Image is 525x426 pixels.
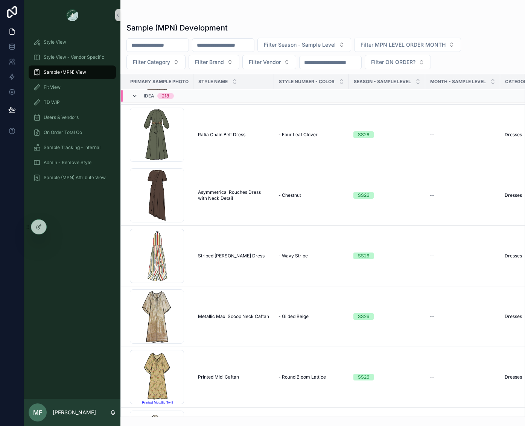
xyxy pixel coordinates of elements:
div: SS26 [358,192,369,199]
a: SS26 [353,192,421,199]
span: On Order Total Co [44,129,82,135]
a: Sample (MPN) Attribute View [29,171,116,184]
span: Filter MPN LEVEL ORDER MONTH [361,41,446,49]
a: -- [430,313,496,319]
span: Sample (MPN) Attribute View [44,175,106,181]
button: Select Button [257,38,351,52]
a: SS26 [353,313,421,320]
button: Select Button [126,55,186,69]
span: Style Number - Color [279,79,335,85]
span: Style View - Vendor Specific [44,54,104,60]
span: Users & Vendors [44,114,79,120]
button: Select Button [365,55,431,69]
span: MF [33,408,42,417]
span: Dresses [505,192,522,198]
a: - Chestnut [278,192,344,198]
a: -- [430,132,496,138]
span: Style View [44,39,66,45]
span: Primary Sample Photo [130,79,189,85]
a: Metallic Maxi Scoop Neck Caftan [198,313,269,319]
span: Rafia Chain Belt Dress [198,132,245,138]
button: Select Button [189,55,239,69]
span: TD WIP [44,99,60,105]
a: Style View [29,35,116,49]
span: - Four Leaf Clover [278,132,318,138]
span: Printed Midi Caftan [198,374,239,380]
a: -- [430,253,496,259]
span: Dresses [505,313,522,319]
a: Fit View [29,81,116,94]
a: - Wavy Stripe [278,253,344,259]
a: Users & Vendors [29,111,116,124]
div: SS26 [358,253,369,259]
div: SS26 [358,313,369,320]
span: Filter Brand [195,58,224,66]
span: Sample (MPN) View [44,69,86,75]
div: scrollable content [24,30,120,194]
a: Admin - Remove Style [29,156,116,169]
a: On Order Total Co [29,126,116,139]
a: Sample Tracking - Internal [29,141,116,154]
a: SS26 [353,253,421,259]
span: Dresses [505,374,522,380]
button: Select Button [354,38,461,52]
span: -- [430,374,434,380]
span: Sample Tracking - Internal [44,145,100,151]
a: - Gilded Beige [278,313,344,319]
a: -- [430,192,496,198]
a: SS26 [353,131,421,138]
span: Idea [144,93,154,99]
a: -- [430,374,496,380]
span: - Wavy Stripe [278,253,308,259]
div: SS26 [358,131,369,138]
span: - Chestnut [278,192,301,198]
span: - Gilded Beige [278,313,309,319]
a: Rafia Chain Belt Dress [198,132,269,138]
div: SS26 [358,374,369,380]
h1: Sample (MPN) Development [126,23,228,33]
span: -- [430,192,434,198]
p: [PERSON_NAME] [53,409,96,416]
span: Striped [PERSON_NAME] Dress [198,253,265,259]
span: Fit View [44,84,61,90]
button: Select Button [242,55,296,69]
div: 218 [162,93,169,99]
span: - Round Bloom Lattice [278,374,326,380]
a: Asymmetrical Rouches Dress with Neck Detail [198,189,269,201]
span: Filter ON ORDER? [371,58,415,66]
img: App logo [66,9,78,21]
a: SS26 [353,374,421,380]
span: Admin - Remove Style [44,160,91,166]
span: Filter Category [133,58,170,66]
span: -- [430,253,434,259]
a: - Four Leaf Clover [278,132,344,138]
span: -- [430,132,434,138]
span: Filter Season - Sample Level [264,41,336,49]
span: Dresses [505,253,522,259]
a: Printed Midi Caftan [198,374,269,380]
span: Style Name [198,79,228,85]
span: -- [430,313,434,319]
span: Dresses [505,132,522,138]
a: Style View - Vendor Specific [29,50,116,64]
a: Sample (MPN) View [29,65,116,79]
span: MONTH - SAMPLE LEVEL [430,79,486,85]
a: - Round Bloom Lattice [278,374,344,380]
a: TD WIP [29,96,116,109]
span: Season - Sample Level [354,79,411,85]
a: Striped [PERSON_NAME] Dress [198,253,269,259]
span: Filter Vendor [249,58,281,66]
